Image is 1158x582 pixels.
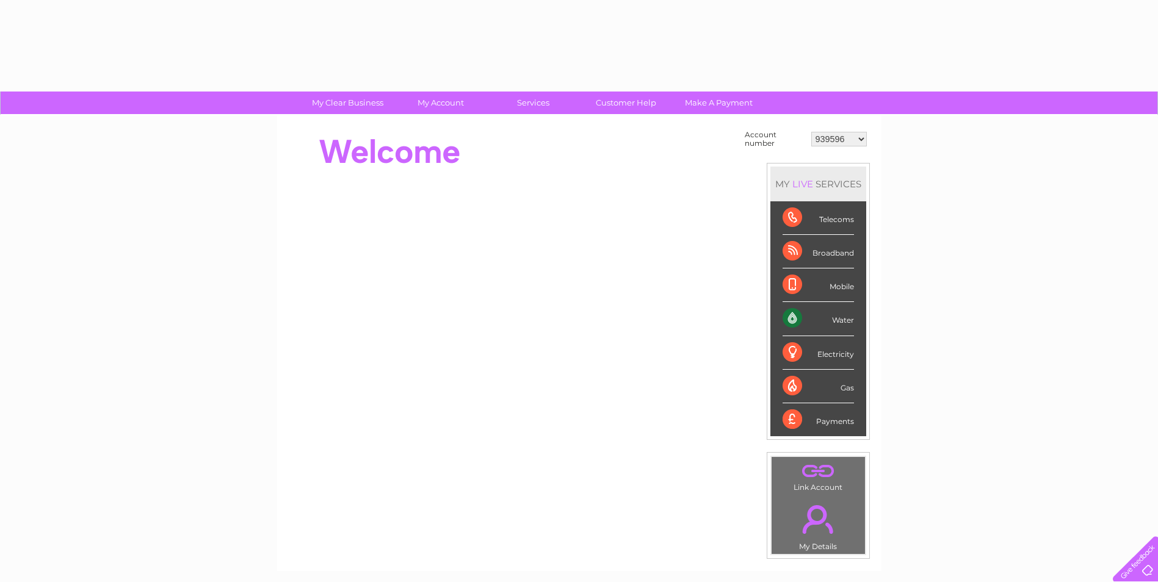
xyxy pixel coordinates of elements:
a: My Account [390,92,491,114]
div: MY SERVICES [770,167,866,201]
div: Broadband [783,235,854,268]
div: LIVE [790,178,816,190]
td: Account number [742,128,808,151]
div: Gas [783,370,854,403]
a: Make A Payment [668,92,769,114]
div: Water [783,302,854,336]
a: . [775,498,862,541]
div: Electricity [783,336,854,370]
div: Mobile [783,268,854,302]
td: Link Account [771,456,866,495]
div: Payments [783,403,854,436]
a: Services [483,92,584,114]
a: My Clear Business [297,92,398,114]
a: . [775,460,862,481]
td: My Details [771,495,866,555]
a: Customer Help [576,92,676,114]
div: Telecoms [783,201,854,235]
